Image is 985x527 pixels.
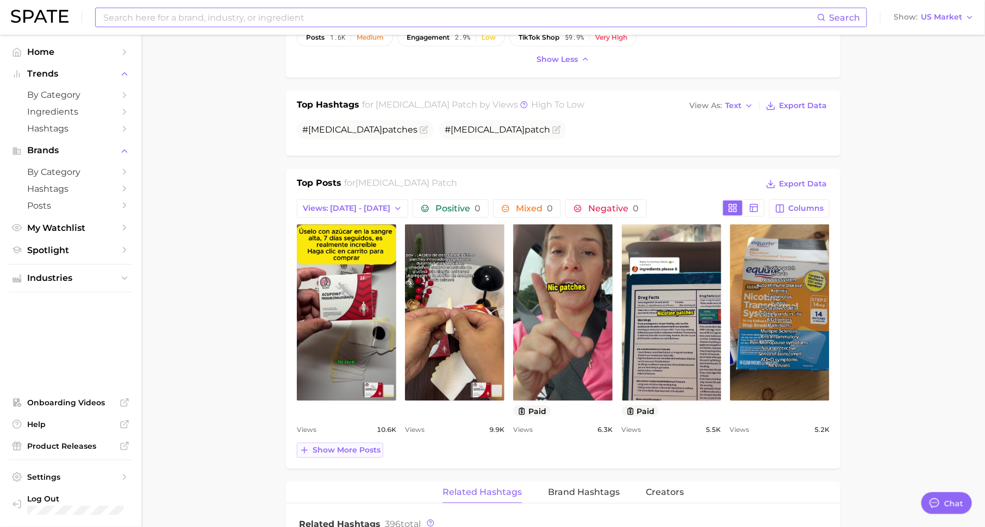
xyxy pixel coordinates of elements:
[9,120,133,137] a: Hashtags
[9,242,133,259] a: Spotlight
[27,398,114,407] span: Onboarding Videos
[27,47,114,57] span: Home
[27,123,114,134] span: Hashtags
[9,491,133,519] a: Log out. Currently logged in with e-mail hannah@spate.nyc.
[382,124,408,135] span: patch
[475,203,481,214] span: 0
[420,126,428,134] button: Flag as miscategorized or irrelevant
[455,34,470,41] span: 2.9%
[27,273,114,283] span: Industries
[377,423,396,436] span: 10.6k
[313,446,381,455] span: Show more posts
[565,34,584,41] span: 59.9%
[27,223,114,233] span: My Watchlist
[308,124,382,135] span: [MEDICAL_DATA]
[763,177,830,192] button: Export Data
[552,126,561,134] button: Flag as miscategorized or irrelevant
[27,245,114,255] span: Spotlight
[633,203,639,214] span: 0
[788,204,824,213] span: Columns
[532,99,585,110] span: high to low
[9,197,133,214] a: Posts
[516,204,553,213] span: Mixed
[297,423,316,436] span: Views
[513,423,533,436] span: Views
[435,204,481,213] span: Positive
[27,184,114,194] span: Hashtags
[646,487,684,497] span: Creators
[525,124,550,135] span: patch
[363,98,585,114] h2: for by Views
[534,52,593,67] button: Show less
[779,179,827,189] span: Export Data
[509,28,637,47] button: TikTok shop59.9%Very high
[27,441,114,451] span: Product Releases
[9,270,133,286] button: Industries
[9,416,133,432] a: Help
[405,423,425,436] span: Views
[598,423,613,436] span: 6.3k
[730,423,750,436] span: Views
[725,103,741,109] span: Text
[547,203,553,214] span: 0
[769,199,830,218] button: Columns
[9,219,133,236] a: My Watchlist
[9,180,133,197] a: Hashtags
[297,98,359,114] h1: Top Hashtags
[357,34,384,41] div: Medium
[27,494,124,504] span: Log Out
[622,405,659,417] button: paid
[297,199,408,218] button: Views: [DATE] - [DATE]
[519,34,559,41] span: TikTok shop
[763,98,830,114] button: Export Data
[376,99,478,110] span: [MEDICAL_DATA] patch
[297,443,383,458] button: Show more posts
[779,101,827,110] span: Export Data
[306,34,325,41] span: posts
[27,90,114,100] span: by Category
[706,423,721,436] span: 5.5k
[622,423,641,436] span: Views
[27,200,114,211] span: Posts
[345,177,458,193] h2: for
[891,10,977,24] button: ShowUS Market
[921,14,962,20] span: US Market
[588,204,639,213] span: Negative
[356,178,458,188] span: [MEDICAL_DATA] patch
[330,34,345,41] span: 1.6k
[27,419,114,429] span: Help
[489,423,504,436] span: 9.9k
[302,124,417,135] span: # es
[894,14,918,20] span: Show
[27,472,114,482] span: Settings
[9,164,133,180] a: by Category
[537,55,578,64] span: Show less
[829,12,860,23] span: Search
[297,28,393,47] button: posts1.6kMedium
[27,146,114,155] span: Brands
[407,34,450,41] span: engagement
[9,394,133,411] a: Onboarding Videos
[9,66,133,82] button: Trends
[9,43,133,60] a: Home
[9,142,133,159] button: Brands
[595,34,627,41] div: Very high
[445,124,550,135] span: #
[27,167,114,177] span: by Category
[102,8,817,27] input: Search here for a brand, industry, or ingredient
[689,103,722,109] span: View As
[303,204,390,213] span: Views: [DATE] - [DATE]
[814,423,830,436] span: 5.2k
[397,28,505,47] button: engagement2.9%Low
[11,10,68,23] img: SPATE
[297,177,341,193] h1: Top Posts
[9,86,133,103] a: by Category
[9,438,133,454] a: Product Releases
[687,99,756,113] button: View AsText
[9,103,133,120] a: Ingredients
[9,469,133,485] a: Settings
[548,487,620,497] span: Brand Hashtags
[442,487,522,497] span: Related Hashtags
[27,106,114,117] span: Ingredients
[513,405,551,417] button: paid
